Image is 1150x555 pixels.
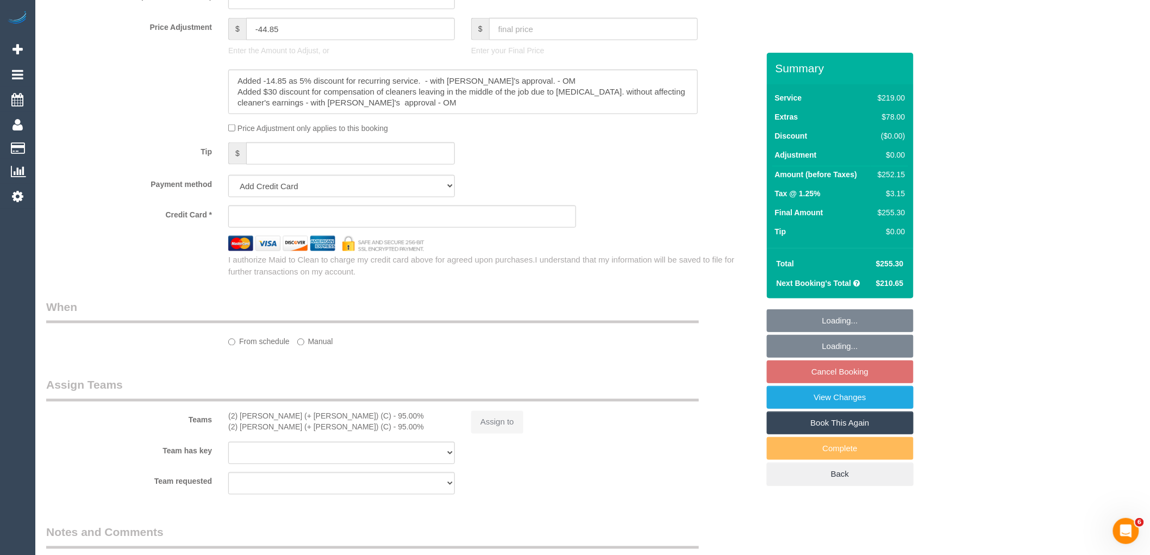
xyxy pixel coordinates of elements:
label: Manual [297,333,333,347]
label: Credit Card * [38,205,220,220]
span: $ [471,18,489,40]
div: $0.00 [873,149,905,160]
div: ($0.00) [873,130,905,141]
span: $ [228,18,246,40]
input: final price [489,18,698,40]
label: From schedule [228,333,290,347]
legend: When [46,299,699,323]
label: Adjustment [775,149,817,160]
label: Discount [775,130,808,141]
legend: Assign Teams [46,377,699,402]
span: $255.30 [876,259,904,268]
div: $252.15 [873,169,905,180]
a: Back [767,463,914,485]
p: Enter the Amount to Adjust, or [228,45,455,56]
span: $ [228,142,246,165]
label: Tip [38,142,220,157]
label: Final Amount [775,207,823,218]
input: Manual [297,339,304,346]
iframe: Intercom live chat [1113,518,1139,544]
div: $255.30 [873,207,905,218]
label: Amount (before Taxes) [775,169,857,180]
div: I authorize Maid to Clean to charge my credit card above for agreed upon purchases. [220,254,766,277]
iframe: Secure card payment input frame [237,211,567,221]
input: From schedule [228,339,235,346]
h3: Summary [776,62,908,74]
label: Team has key [38,442,220,457]
div: $78.00 [873,111,905,122]
label: Service [775,92,802,103]
legend: Notes and Comments [46,525,699,549]
span: $210.65 [876,279,904,288]
label: Extras [775,111,798,122]
label: Teams [38,411,220,426]
div: (2) [PERSON_NAME] (+ [PERSON_NAME]) (C) - 95.00% [228,411,455,422]
img: credit cards [220,236,433,252]
div: (2) [PERSON_NAME] (+ [PERSON_NAME]) (C) - 95.00% [228,422,455,433]
label: Team requested [38,472,220,487]
span: Price Adjustment only applies to this booking [237,124,388,133]
a: View Changes [767,386,914,409]
label: Tip [775,226,786,237]
span: 6 [1135,518,1144,527]
img: Automaid Logo [7,11,28,26]
strong: Total [777,259,794,268]
a: Book This Again [767,411,914,434]
div: $3.15 [873,188,905,199]
strong: Next Booking's Total [777,279,852,288]
label: Payment method [38,175,220,190]
div: $0.00 [873,226,905,237]
span: I understand that my information will be saved to file for further transactions on my account. [228,255,734,276]
div: $219.00 [873,92,905,103]
p: Enter your Final Price [471,45,698,56]
label: Tax @ 1.25% [775,188,821,199]
label: Price Adjustment [38,18,220,33]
